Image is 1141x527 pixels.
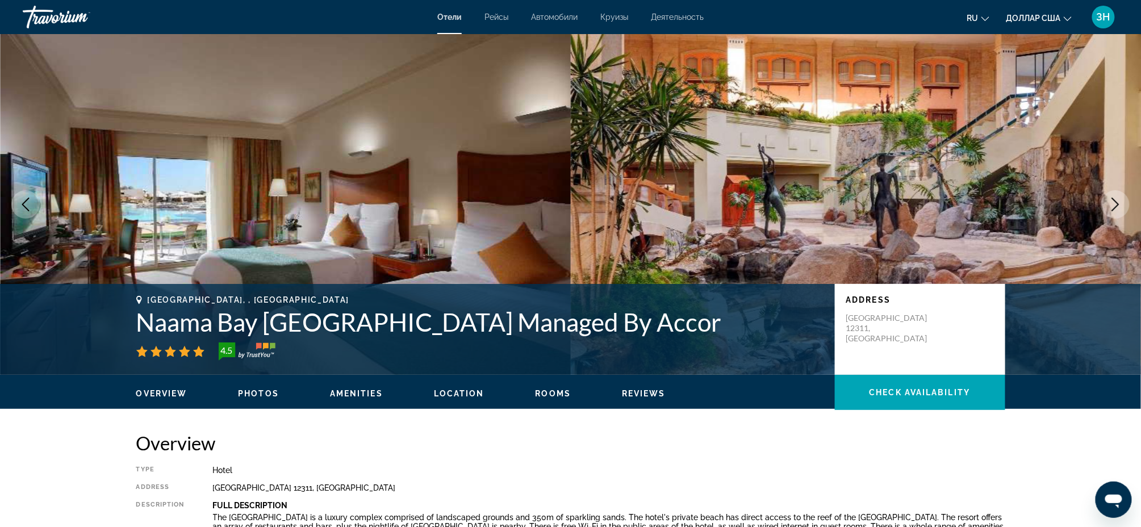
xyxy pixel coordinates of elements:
div: 4.5 [215,344,238,357]
a: Отели [437,12,462,22]
h1: Naama Bay [GEOGRAPHIC_DATA] Managed By Accor [136,307,824,337]
span: Reviews [622,389,666,398]
font: ru [967,14,979,23]
span: [GEOGRAPHIC_DATA], , [GEOGRAPHIC_DATA] [148,295,350,304]
span: Location [434,389,484,398]
a: Деятельность [651,12,704,22]
a: Круизы [600,12,628,22]
button: Amenities [330,388,383,399]
button: Rooms [536,388,571,399]
p: [GEOGRAPHIC_DATA] 12311, [GEOGRAPHIC_DATA] [846,313,937,344]
div: Type [136,466,185,475]
span: Check Availability [870,388,971,397]
button: Reviews [622,388,666,399]
div: Address [136,483,185,492]
font: доллар США [1006,14,1061,23]
img: trustyou-badge-hor.svg [219,342,275,361]
a: Травориум [23,2,136,32]
div: [GEOGRAPHIC_DATA] 12311, [GEOGRAPHIC_DATA] [213,483,1005,492]
button: Photos [238,388,279,399]
span: Overview [136,389,187,398]
a: Автомобили [531,12,578,22]
button: Location [434,388,484,399]
font: ЗН [1097,11,1110,23]
button: Меню пользователя [1089,5,1118,29]
button: Check Availability [835,375,1005,410]
div: Hotel [213,466,1005,475]
span: Amenities [330,389,383,398]
iframe: Кнопка запуска окна обмена сообщениями [1096,482,1132,518]
span: Photos [238,389,279,398]
p: Address [846,295,994,304]
b: Full Description [213,501,288,510]
button: Изменить язык [967,10,989,26]
span: Rooms [536,389,571,398]
button: Previous image [11,190,40,219]
button: Overview [136,388,187,399]
button: Next image [1101,190,1130,219]
h2: Overview [136,432,1005,454]
a: Рейсы [484,12,508,22]
button: Изменить валюту [1006,10,1072,26]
